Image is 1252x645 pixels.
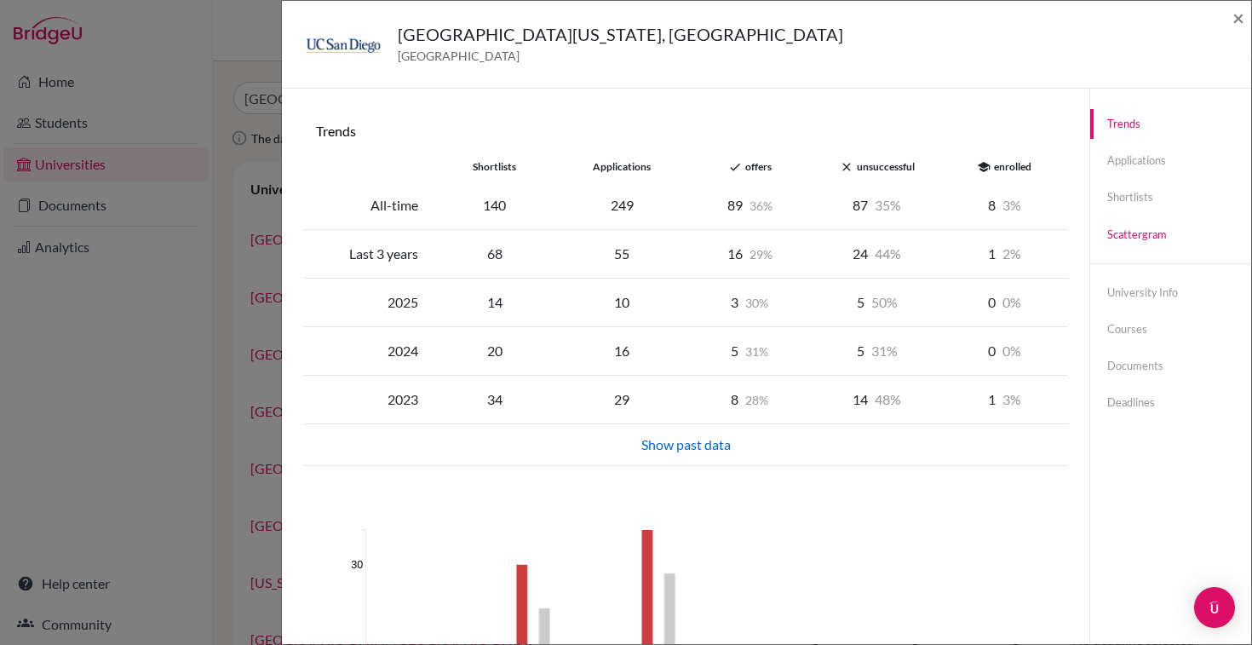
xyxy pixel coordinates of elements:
h6: Trends [316,123,1055,139]
div: 2025 [303,292,431,313]
div: 87 [813,195,941,216]
img: us_ucs_a51uvd_m.jpeg [302,21,384,67]
div: 140 [431,195,559,216]
div: 20 [431,341,559,361]
div: 1 [941,244,1069,264]
div: shortlists [431,159,559,175]
div: 14 [813,389,941,410]
div: applications [558,159,686,175]
a: University info [1090,278,1251,308]
div: Open Intercom Messenger [1194,587,1235,628]
div: 2023 [303,389,431,410]
div: 8 [941,195,1069,216]
span: [GEOGRAPHIC_DATA] [398,47,843,65]
div: 3 [686,292,813,313]
div: 5 [813,341,941,361]
i: done [728,160,742,174]
span: 0 [1002,294,1021,310]
span: 28 [745,393,768,407]
div: Last 3 years [303,244,431,264]
div: 0 [941,341,1069,361]
span: unsuccessful [857,160,915,173]
button: Close [1232,8,1244,28]
span: × [1232,5,1244,30]
a: Applications [1090,146,1251,176]
div: 1 [941,389,1069,410]
span: 0 [1002,343,1021,359]
h5: [GEOGRAPHIC_DATA][US_STATE], [GEOGRAPHIC_DATA] [398,21,843,47]
div: 55 [558,244,686,264]
div: 89 [686,195,813,216]
span: 3 [1002,391,1021,407]
div: 0 [941,292,1069,313]
div: 24 [813,244,941,264]
span: 31 [745,344,768,359]
div: 34 [431,389,559,410]
span: 36 [749,199,772,213]
span: enrolled [994,160,1031,173]
a: Deadlines [1090,388,1251,418]
div: 16 [686,244,813,264]
a: Scattergram [1090,220,1251,250]
text: 30 [351,559,363,571]
i: school [977,160,991,174]
div: 68 [431,244,559,264]
a: Courses [1090,314,1251,344]
a: Shortlists [1090,182,1251,212]
span: 31 [871,343,898,359]
div: 10 [558,292,686,313]
i: close [840,160,853,174]
span: 3 [1002,197,1021,213]
div: 249 [558,195,686,216]
div: 29 [558,389,686,410]
div: 2024 [303,341,431,361]
span: 30 [745,296,768,310]
span: 44 [875,245,901,262]
div: 16 [558,341,686,361]
div: 5 [813,292,941,313]
div: Show past data [313,435,1058,455]
span: 50 [871,294,898,310]
span: 29 [749,247,772,262]
span: offers [745,160,772,173]
span: 48 [875,391,901,407]
div: 14 [431,292,559,313]
div: All-time [303,195,431,216]
span: 35 [875,197,901,213]
a: Documents [1090,351,1251,381]
div: 5 [686,341,813,361]
span: 2 [1002,245,1021,262]
a: Trends [1090,109,1251,139]
div: 8 [686,389,813,410]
